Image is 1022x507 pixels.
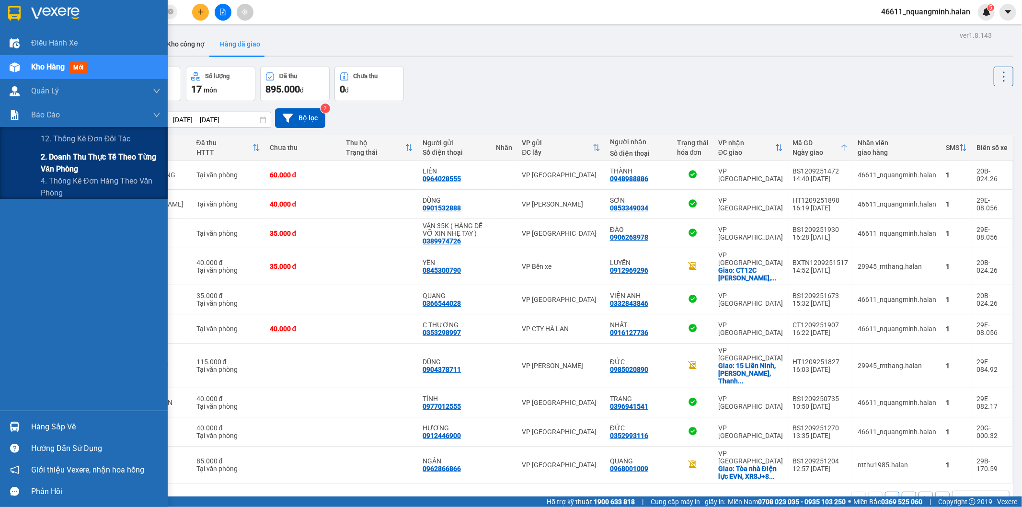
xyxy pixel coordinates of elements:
div: TRANG [610,395,667,403]
div: 1 [946,399,967,406]
img: warehouse-icon [10,422,20,432]
div: Giao: CT12C Kim Văn Kim Lũ, Nguyễn Xiển, Đại Kim, Hoàng Mai, Hà Nội, Việt Nam [718,266,783,282]
div: VP [GEOGRAPHIC_DATA] [718,292,783,307]
span: Báo cáo [31,109,60,121]
div: 46611_nquangminh.halan [858,399,936,406]
div: Đã thu [196,139,253,147]
div: Trạng thái [677,139,709,147]
span: Kho hàng [31,62,65,71]
div: ĐỨC [610,358,667,366]
span: notification [10,465,19,474]
div: ĐC lấy [522,149,593,156]
div: 0906268978 [610,233,648,241]
span: ⚪️ [848,500,851,504]
div: Người gửi [423,139,486,147]
div: 1 [946,200,967,208]
div: VP [PERSON_NAME] [522,362,600,369]
div: 29945_mthang.halan [858,263,936,270]
span: Miền Nam [728,496,846,507]
div: 46611_nquangminh.halan [858,296,936,303]
div: 40.000 đ [270,325,337,333]
div: hóa đơn [677,149,709,156]
div: 20G-000.32 [976,424,1008,439]
div: SMS [946,144,959,151]
div: 0845300790 [423,266,461,274]
img: solution-icon [10,110,20,120]
div: 16:28 [DATE] [792,233,848,241]
div: 12:57 [DATE] [792,465,848,472]
div: 15:32 [DATE] [792,300,848,307]
button: caret-down [999,4,1016,21]
div: 0916127736 [610,329,648,336]
strong: 0708 023 035 - 0935 103 250 [758,498,846,506]
div: 0352993116 [610,432,648,439]
div: 10 / trang [958,494,988,504]
div: 16:19 [DATE] [792,204,848,212]
li: 271 - [PERSON_NAME] - [GEOGRAPHIC_DATA] - [GEOGRAPHIC_DATA] [90,23,401,35]
img: icon-new-feature [982,8,991,16]
button: Số lượng17món [186,67,255,101]
div: DŨNG [423,358,486,366]
span: Quản Lý [31,85,59,97]
span: đ [300,86,304,94]
div: VP nhận [718,139,775,147]
div: 29945_mthang.halan [858,362,936,369]
div: 10:50 [DATE] [792,403,848,410]
div: BS1209251204 [792,457,848,465]
div: 13:35 [DATE] [792,432,848,439]
div: 20B-024.26 [976,259,1008,274]
div: VP [GEOGRAPHIC_DATA] [522,296,600,303]
span: đ [345,86,349,94]
span: Giới thiệu Vexere, nhận hoa hồng [31,464,144,476]
div: Đã thu [279,73,297,80]
span: ... [738,377,744,385]
div: 20B-024.26 [976,167,1008,183]
div: 1 [946,428,967,436]
div: ĐỨC [610,424,667,432]
th: Toggle SortBy [713,135,788,161]
span: | [642,496,643,507]
div: HTTT [196,149,253,156]
th: Toggle SortBy [192,135,265,161]
button: Kho công nợ [159,33,212,56]
div: Số lượng [205,73,230,80]
span: down [153,87,161,95]
div: 35.000 đ [270,230,337,237]
div: 1 [946,461,967,469]
div: Tại văn phòng [196,366,260,373]
div: Giao: Tòa nhà Điện lực EVN, XR8J+8PF, Khu đô thị Linh Đàm, Hoàng Mai, Hà Nội, Việt Nam [718,465,783,480]
span: 2. Doanh thu thực tế theo từng văn phòng [41,151,161,175]
div: ĐÀO [610,226,667,233]
div: Biển số xe [976,144,1008,151]
div: 0389974726 [423,237,461,245]
div: Tại văn phòng [196,300,260,307]
input: Select a date range. [166,112,271,127]
div: THÀNH [610,167,667,175]
b: GỬI : VP [GEOGRAPHIC_DATA] [12,65,143,97]
button: 2 [902,492,916,506]
div: 1 [946,362,967,369]
div: Số điện thoại [423,149,486,156]
div: Phản hồi [31,484,161,499]
div: LUYẾN [610,259,667,266]
div: VÂN 35K ( HÀNG DỄ VỠ XIN NHẸ TAY ) [423,222,486,237]
img: warehouse-icon [10,62,20,72]
span: Cung cấp máy in - giấy in: [651,496,725,507]
span: 12. Thống kê đơn đối tác [41,133,130,145]
div: Tại văn phòng [196,200,260,208]
div: 0366544028 [423,300,461,307]
div: VP [GEOGRAPHIC_DATA] [522,230,600,237]
div: 46611_nquangminh.halan [858,325,936,333]
span: copyright [969,498,976,505]
div: Nhân viên [858,139,936,147]
div: 40.000 đ [196,395,260,403]
div: Ngày giao [792,149,840,156]
div: 1 [946,230,967,237]
div: Mã GD [792,139,840,147]
button: Bộ lọc [275,108,325,128]
img: logo.jpg [12,12,84,60]
strong: 0369 525 060 [881,498,922,506]
div: VP gửi [522,139,593,147]
div: BS1209250735 [792,395,848,403]
div: 1 [946,325,967,333]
